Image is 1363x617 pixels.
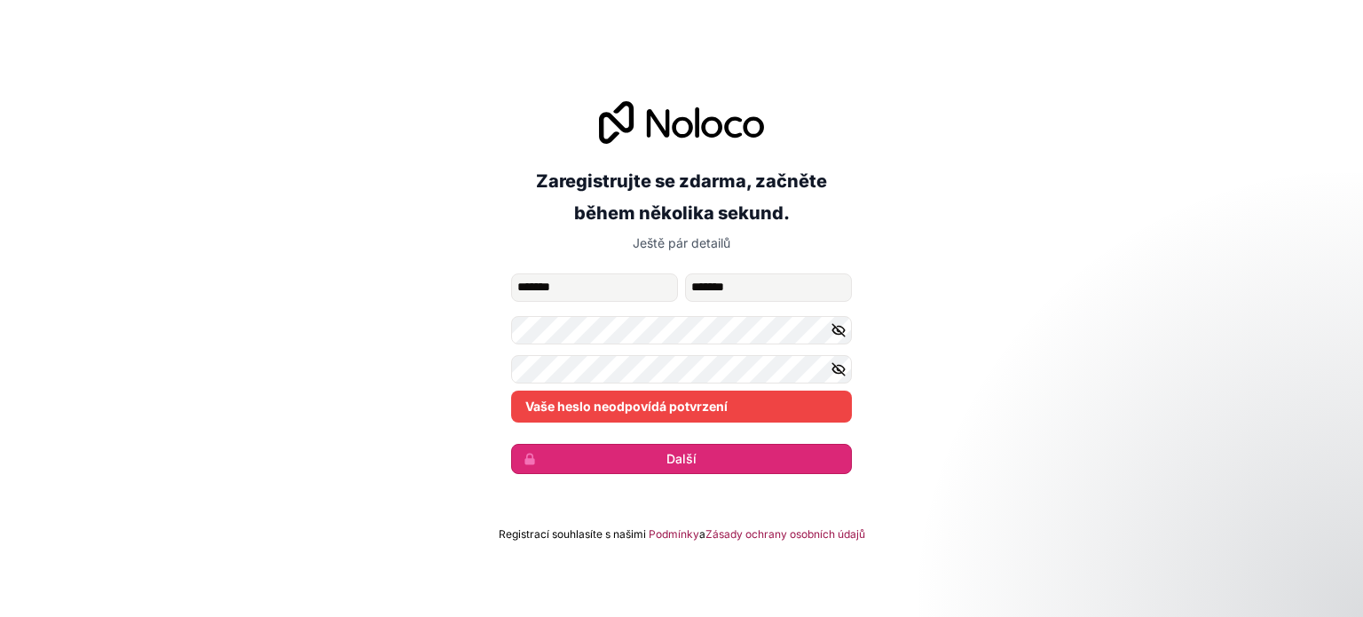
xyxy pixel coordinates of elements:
font: Registrací souhlasíte s našimi [499,527,646,541]
font: Zaregistrujte se zdarma, začněte během několika sekund. [536,170,827,224]
input: křestní jméno [511,273,678,302]
a: Podmínky [649,527,699,542]
font: Ještě pár detailů [633,235,730,250]
iframe: Zpráva s oznámeními interkomu [1008,484,1363,608]
font: Další [666,451,697,466]
input: Potvrzení hesla [511,355,852,384]
button: Další [511,444,852,474]
input: příjmení [685,273,852,302]
font: Vaše heslo neodpovídá potvrzení [525,399,728,414]
font: a [699,527,705,541]
input: Heslo [511,316,852,344]
a: Zásady ochrany osobních údajů [705,527,865,542]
